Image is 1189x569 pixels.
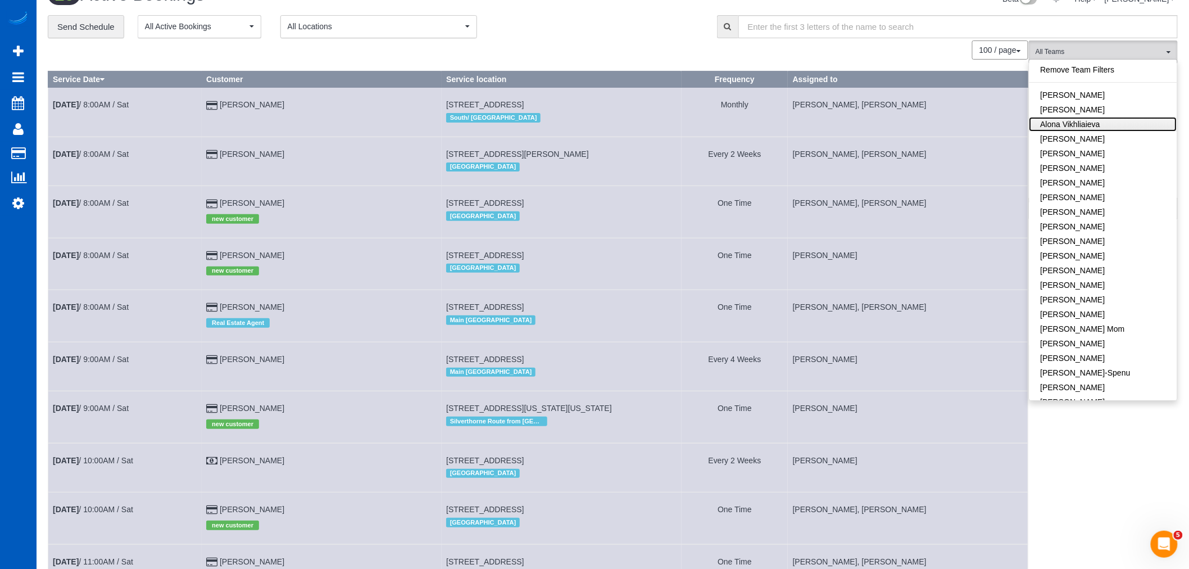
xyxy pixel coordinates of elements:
[1029,307,1177,322] a: [PERSON_NAME]
[53,150,129,159] a: [DATE]/ 8:00AM / Sat
[48,290,202,342] td: Schedule date
[442,137,682,186] td: Service location
[220,100,284,109] a: [PERSON_NAME]
[206,419,259,428] span: new customer
[446,515,677,530] div: Location
[682,137,788,186] td: Frequency
[446,518,520,527] span: [GEOGRAPHIC_DATA]
[442,238,682,290] td: Service location
[788,88,1028,137] td: Assigned to
[1029,365,1177,380] a: [PERSON_NAME]-Spenu
[446,160,677,174] div: Location
[1029,132,1177,146] a: [PERSON_NAME]
[53,505,79,514] b: [DATE]
[682,443,788,492] td: Frequency
[206,102,217,110] i: Credit Card Payment
[1029,336,1177,351] a: [PERSON_NAME]
[442,290,682,342] td: Service location
[53,150,79,159] b: [DATE]
[1029,40,1178,64] button: All Teams
[442,186,682,238] td: Service location
[220,505,284,514] a: [PERSON_NAME]
[206,356,217,364] i: Credit Card Payment
[446,466,677,481] div: Location
[788,186,1028,238] td: Assigned to
[446,557,524,566] span: [STREET_ADDRESS]
[1029,62,1177,77] a: Remove Team Filters
[206,521,259,530] span: new customer
[682,342,788,391] td: Frequency
[220,557,284,566] a: [PERSON_NAME]
[442,71,682,88] th: Service location
[446,469,520,478] span: [GEOGRAPHIC_DATA]
[53,100,79,109] b: [DATE]
[682,186,788,238] td: Frequency
[446,251,524,260] span: [STREET_ADDRESS]
[1029,175,1177,190] a: [PERSON_NAME]
[206,318,270,327] span: Real Estate Agent
[442,493,682,544] td: Service location
[1029,322,1177,336] a: [PERSON_NAME] Mom
[288,21,462,32] span: All Locations
[220,404,284,413] a: [PERSON_NAME]
[206,304,217,311] i: Credit Card Payment
[53,505,133,514] a: [DATE]/ 10:00AM / Sat
[446,404,612,413] span: [STREET_ADDRESS][US_STATE][US_STATE]
[1029,146,1177,161] a: [PERSON_NAME]
[1029,395,1177,409] a: [PERSON_NAME]
[1151,531,1178,558] iframe: Intercom live chat
[220,150,284,159] a: [PERSON_NAME]
[446,110,677,125] div: Location
[48,493,202,544] td: Schedule date
[446,315,535,324] span: Main [GEOGRAPHIC_DATA]
[1029,88,1177,102] a: [PERSON_NAME]
[446,302,524,311] span: [STREET_ADDRESS]
[48,186,202,238] td: Schedule date
[1029,161,1177,175] a: [PERSON_NAME]
[1029,278,1177,292] a: [PERSON_NAME]
[206,558,217,566] i: Credit Card Payment
[206,405,217,413] i: Credit Card Payment
[206,151,217,159] i: Credit Card Payment
[788,391,1028,443] td: Assigned to
[7,11,29,27] img: Automaid Logo
[202,88,442,137] td: Customer
[446,414,677,428] div: Location
[220,355,284,364] a: [PERSON_NAME]
[53,198,79,207] b: [DATE]
[788,137,1028,186] td: Assigned to
[53,251,129,260] a: [DATE]/ 8:00AM / Sat
[220,302,284,311] a: [PERSON_NAME]
[1029,219,1177,234] a: [PERSON_NAME]
[1029,117,1177,132] a: Alona Vikhliaieva
[446,113,541,122] span: South/ [GEOGRAPHIC_DATA]
[446,368,535,377] span: Main [GEOGRAPHIC_DATA]
[682,493,788,544] td: Frequency
[682,71,788,88] th: Frequency
[53,557,133,566] a: [DATE]/ 11:00AM / Sat
[446,209,677,223] div: Location
[788,443,1028,492] td: Assigned to
[446,264,520,273] span: [GEOGRAPHIC_DATA]
[202,238,442,290] td: Customer
[446,417,547,426] span: Silverthorne Route from [GEOGRAPHIC_DATA]
[442,88,682,137] td: Service location
[446,261,677,276] div: Location
[446,100,524,109] span: [STREET_ADDRESS]
[202,137,442,186] td: Customer
[202,493,442,544] td: Customer
[53,456,79,465] b: [DATE]
[48,137,202,186] td: Schedule date
[788,71,1028,88] th: Assigned to
[48,443,202,492] td: Schedule date
[48,238,202,290] td: Schedule date
[53,100,129,109] a: [DATE]/ 8:00AM / Sat
[788,290,1028,342] td: Assigned to
[48,391,202,443] td: Schedule date
[1174,531,1183,540] span: 5
[206,200,217,208] i: Credit Card Payment
[280,15,477,38] button: All Locations
[1029,40,1178,58] ol: All Teams
[53,302,79,311] b: [DATE]
[202,342,442,391] td: Customer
